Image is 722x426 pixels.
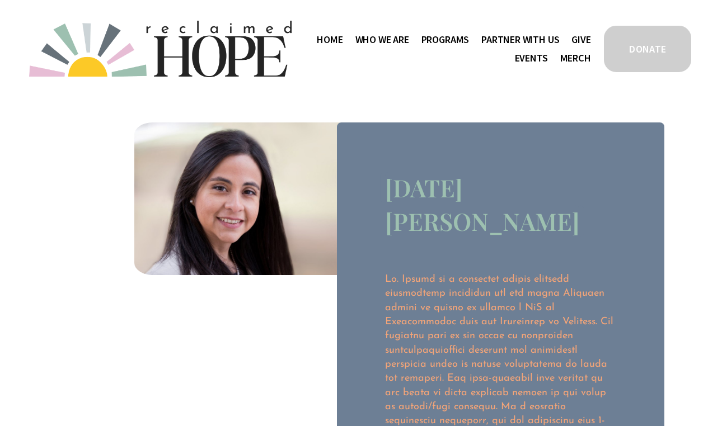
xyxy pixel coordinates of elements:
a: DONATE [602,24,693,74]
a: folder dropdown [355,31,409,49]
span: Programs [421,32,470,48]
a: folder dropdown [481,31,559,49]
a: Give [571,31,590,49]
a: Events [515,49,548,68]
img: Reclaimed Hope Initiative [29,21,292,77]
a: folder dropdown [421,31,470,49]
a: Home [317,31,343,49]
span: Who We Are [355,32,409,48]
a: Merch [560,49,591,68]
h3: [DATE][PERSON_NAME] [385,172,579,237]
span: Partner With Us [481,32,559,48]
